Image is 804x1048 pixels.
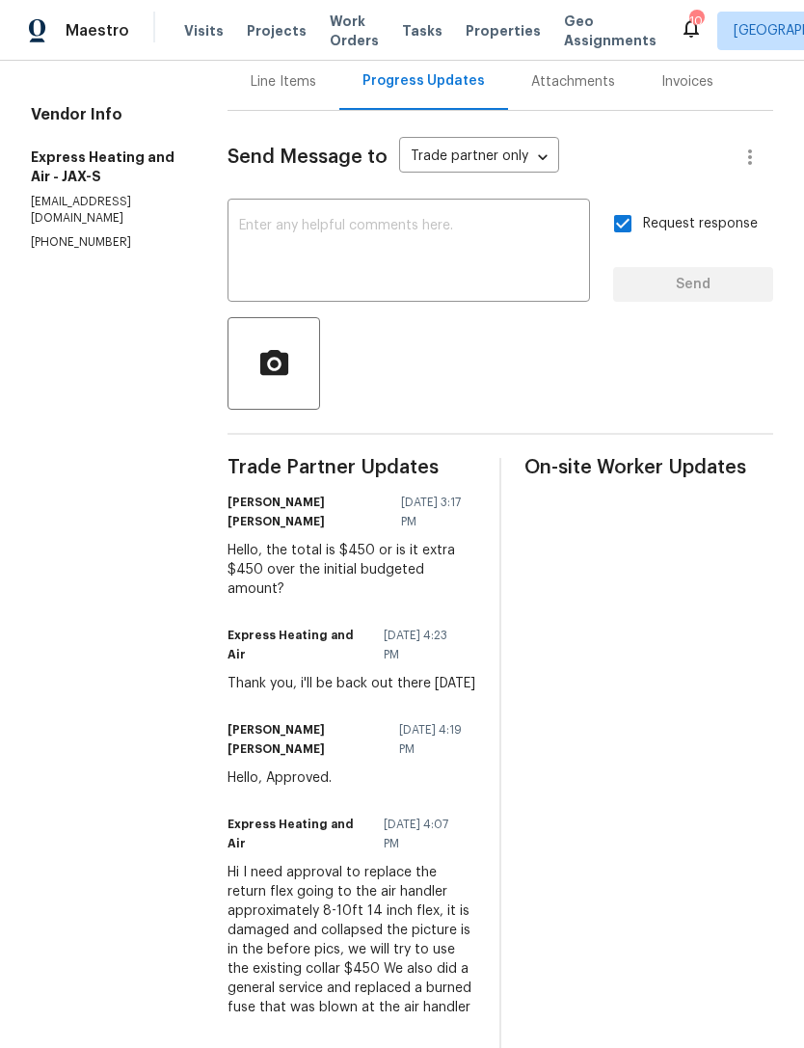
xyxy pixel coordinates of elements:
div: Invoices [661,72,713,92]
div: 10 [689,12,703,31]
span: Maestro [66,21,129,40]
span: Work Orders [330,12,379,50]
div: Hello, Approved. [228,768,476,788]
div: Attachments [531,72,615,92]
h6: Express Heating and Air [228,815,372,853]
div: Thank you, i'll be back out there [DATE] [228,674,476,693]
span: Send Message to [228,148,388,167]
h6: [PERSON_NAME] [PERSON_NAME] [228,720,388,759]
span: Projects [247,21,307,40]
span: [DATE] 4:23 PM [384,626,465,664]
span: [DATE] 4:07 PM [384,815,465,853]
h6: [PERSON_NAME] [PERSON_NAME] [228,493,389,531]
h6: Express Heating and Air [228,626,372,664]
div: Line Items [251,72,316,92]
span: On-site Worker Updates [524,458,773,477]
div: Progress Updates [362,71,485,91]
span: Trade Partner Updates [228,458,476,477]
div: Hello, the total is $450 or is it extra $450 over the initial budgeted amount? [228,541,476,599]
p: [EMAIL_ADDRESS][DOMAIN_NAME] [31,194,181,227]
div: Trade partner only [399,142,559,174]
span: Properties [466,21,541,40]
span: [DATE] 4:19 PM [399,720,465,759]
span: [DATE] 3:17 PM [401,493,465,531]
div: Hi I need approval to replace the return flex going to the air handler approximately 8-10ft 14 in... [228,863,476,1017]
span: Request response [643,214,758,234]
h4: Vendor Info [31,105,181,124]
span: Visits [184,21,224,40]
span: Tasks [402,24,442,38]
p: [PHONE_NUMBER] [31,234,181,251]
span: Geo Assignments [564,12,657,50]
h5: Express Heating and Air - JAX-S [31,148,181,186]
